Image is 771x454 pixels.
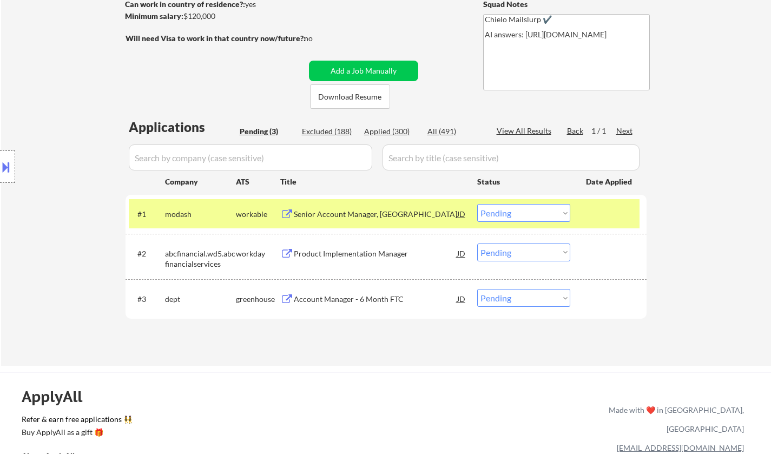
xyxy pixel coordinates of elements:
[165,248,236,269] div: abcfinancial.wd5.abcfinancialservices
[304,33,335,44] div: no
[165,209,236,220] div: modash
[294,248,457,259] div: Product Implementation Manager
[137,294,156,305] div: #3
[616,126,634,136] div: Next
[240,126,294,137] div: Pending (3)
[236,176,280,187] div: ATS
[591,126,616,136] div: 1 / 1
[22,387,95,406] div: ApplyAll
[125,11,183,21] strong: Minimum salary:
[310,84,390,109] button: Download Resume
[383,144,640,170] input: Search by title (case sensitive)
[456,244,467,263] div: JD
[129,144,372,170] input: Search by company (case sensitive)
[236,294,280,305] div: greenhouse
[236,209,280,220] div: workable
[22,429,130,436] div: Buy ApplyAll as a gift 🎁
[497,126,555,136] div: View All Results
[294,209,457,220] div: Senior Account Manager, [GEOGRAPHIC_DATA]
[302,126,356,137] div: Excluded (188)
[280,176,467,187] div: Title
[125,11,305,22] div: $120,000
[126,34,306,43] strong: Will need Visa to work in that country now/future?:
[364,126,418,137] div: Applied (300)
[22,416,383,427] a: Refer & earn free applications 👯‍♀️
[456,289,467,308] div: JD
[427,126,482,137] div: All (491)
[22,427,130,440] a: Buy ApplyAll as a gift 🎁
[456,204,467,223] div: JD
[165,294,236,305] div: dept
[477,172,570,191] div: Status
[586,176,634,187] div: Date Applied
[165,176,236,187] div: Company
[236,248,280,259] div: workday
[604,400,744,438] div: Made with ❤️ in [GEOGRAPHIC_DATA], [GEOGRAPHIC_DATA]
[567,126,584,136] div: Back
[294,294,457,305] div: Account Manager - 6 Month FTC
[309,61,418,81] button: Add a Job Manually
[617,443,744,452] a: [EMAIL_ADDRESS][DOMAIN_NAME]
